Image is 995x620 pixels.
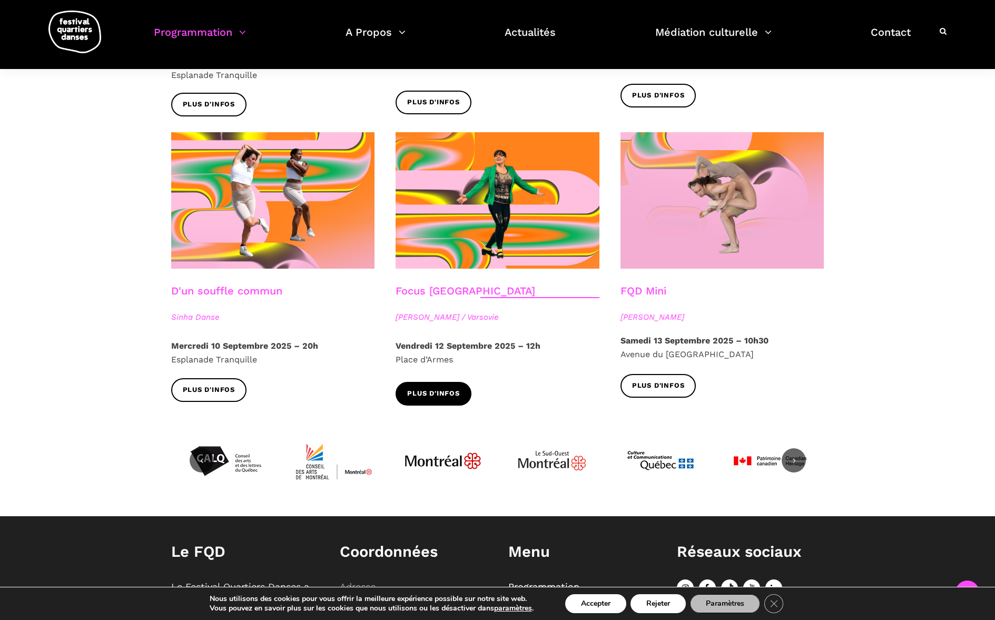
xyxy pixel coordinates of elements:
[621,421,700,500] img: mccq-3-3
[396,311,599,323] span: [PERSON_NAME] / Varsovie
[171,378,247,402] a: Plus d'infos
[620,311,824,323] span: [PERSON_NAME]
[346,23,406,54] a: A Propos
[171,341,318,351] strong: Mercredi 10 Septembre 2025 – 20h
[396,339,599,366] p: Place d’Armes
[48,11,101,53] img: logo-fqd-med
[210,594,534,604] p: Nous utilisons des cookies pour vous offrir la meilleure expérience possible sur notre site web.
[494,604,532,613] button: paramètres
[171,355,257,365] span: Esplanade Tranquille
[396,382,471,406] a: Plus d'infos
[508,543,656,561] h1: Menu
[171,311,375,323] span: Sinha Danse
[620,284,666,297] a: FQD Mini
[186,421,265,500] img: Calq_noir
[505,23,556,54] a: Actualités
[171,284,282,297] a: D'un souffle commun
[764,594,783,613] button: Close GDPR Cookie Banner
[396,341,540,351] strong: Vendredi 12 Septembre 2025 – 12h
[632,90,685,101] span: Plus d'infos
[871,23,911,54] a: Contact
[403,421,482,500] img: JPGnr_b
[677,543,824,561] h1: Réseaux sociaux
[294,421,373,500] img: CMYK_Logo_CAMMontreal
[154,23,246,54] a: Programmation
[183,385,235,396] span: Plus d'infos
[632,380,685,391] span: Plus d'infos
[690,594,760,613] button: Paramètres
[508,581,579,592] a: Programmation
[340,581,376,592] span: Adresse
[407,388,460,399] span: Plus d'infos
[171,543,319,561] h1: Le FQD
[730,421,809,500] img: patrimoinecanadien-01_0-4
[565,594,626,613] button: Accepter
[210,604,534,613] p: Vous pouvez en savoir plus sur les cookies que nous utilisons ou les désactiver dans .
[620,336,769,346] strong: Samedi 13 Septembre 2025 – 10h30
[407,97,460,108] span: Plus d'infos
[340,543,487,561] h1: Coordonnées
[631,594,686,613] button: Rejeter
[171,70,257,80] span: Esplanade Tranquille
[396,284,535,297] a: Focus [GEOGRAPHIC_DATA]
[620,84,696,107] a: Plus d'infos
[620,349,754,359] span: Avenue du [GEOGRAPHIC_DATA]
[171,93,247,116] a: Plus d'infos
[655,23,772,54] a: Médiation culturelle
[620,374,696,398] a: Plus d'infos
[513,421,592,500] img: Logo_Mtl_Le_Sud-Ouest.svg_
[183,99,235,110] span: Plus d'infos
[396,91,471,114] a: Plus d'infos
